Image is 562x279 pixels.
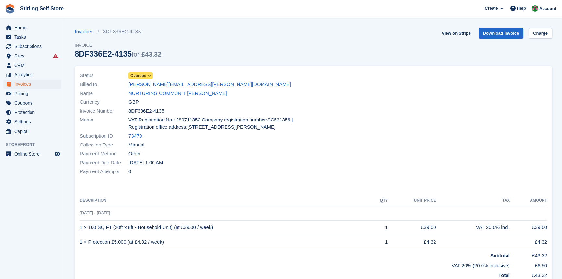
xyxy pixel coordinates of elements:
span: Manual [128,141,144,149]
span: Payment Attempts [80,168,128,175]
td: £39.00 [388,220,436,235]
a: Download Invoice [479,28,524,39]
th: Tax [436,196,510,206]
a: menu [3,42,61,51]
a: menu [3,117,61,126]
time: 2025-09-18 00:00:00 UTC [128,159,163,167]
a: 73479 [128,133,142,140]
span: Home [14,23,53,32]
a: Overdue [128,72,153,79]
span: Help [517,5,526,12]
i: Smart entry sync failures have occurred [53,53,58,58]
span: Payment Method [80,150,128,158]
span: Memo [80,116,128,131]
a: Preview store [54,150,61,158]
div: VAT 20.0% incl. [436,224,510,231]
span: Analytics [14,70,53,79]
span: GBP [128,98,139,106]
span: £43.32 [141,51,161,58]
a: Invoices [75,28,98,36]
th: Description [80,196,370,206]
td: 1 × 160 SQ FT (20ft x 8ft - Household Unit) (at £39.00 / week) [80,220,370,235]
a: menu [3,51,61,60]
a: Charge [529,28,552,39]
span: CRM [14,61,53,70]
nav: breadcrumbs [75,28,161,36]
span: Other [128,150,141,158]
span: for [132,51,139,58]
span: Subscription ID [80,133,128,140]
span: [DATE] - [DATE] [80,210,110,215]
div: 8DF336E2-4135 [75,49,161,58]
td: £39.00 [510,220,547,235]
a: menu [3,89,61,98]
span: Coupons [14,98,53,108]
span: Online Store [14,149,53,159]
td: £4.32 [510,235,547,249]
a: [PERSON_NAME][EMAIL_ADDRESS][PERSON_NAME][DOMAIN_NAME] [128,81,291,88]
span: Create [485,5,498,12]
td: £43.32 [510,249,547,260]
span: Collection Type [80,141,128,149]
a: menu [3,98,61,108]
span: Status [80,72,128,79]
a: menu [3,149,61,159]
span: Billed to [80,81,128,88]
span: Subscriptions [14,42,53,51]
strong: Subtotal [490,253,510,258]
span: Payment Due Date [80,159,128,167]
span: Invoice [75,42,161,49]
span: Tasks [14,32,53,42]
span: Settings [14,117,53,126]
span: Sites [14,51,53,60]
span: 8DF336E2-4135 [128,108,164,115]
span: Currency [80,98,128,106]
a: menu [3,70,61,79]
img: Lucy [532,5,538,12]
a: menu [3,127,61,136]
td: 1 × Protection £5,000 (at £4.32 / week) [80,235,370,249]
td: £4.32 [388,235,436,249]
span: Invoice Number [80,108,128,115]
span: Account [539,6,556,12]
span: Capital [14,127,53,136]
strong: Total [498,273,510,278]
a: Stirling Self Store [18,3,66,14]
span: Name [80,90,128,97]
th: QTY [370,196,388,206]
th: Unit Price [388,196,436,206]
th: Amount [510,196,547,206]
span: Protection [14,108,53,117]
span: VAT Registration No.: 289711852 Company registration number:SC531356 | Registration office addres... [128,116,310,131]
span: Storefront [6,141,65,148]
a: menu [3,61,61,70]
td: 1 [370,220,388,235]
a: View on Stripe [439,28,473,39]
a: menu [3,23,61,32]
a: NURTURING COMMUNIT [PERSON_NAME] [128,90,227,97]
span: 0 [128,168,131,175]
a: menu [3,80,61,89]
td: 1 [370,235,388,249]
span: Invoices [14,80,53,89]
td: £6.50 [510,260,547,270]
img: stora-icon-8386f47178a22dfd0bd8f6a31ec36ba5ce8667c1dd55bd0f319d3a0aa187defe.svg [5,4,15,14]
span: Pricing [14,89,53,98]
span: Overdue [130,73,146,79]
a: menu [3,108,61,117]
a: menu [3,32,61,42]
td: VAT 20% (20.0% inclusive) [80,260,510,270]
